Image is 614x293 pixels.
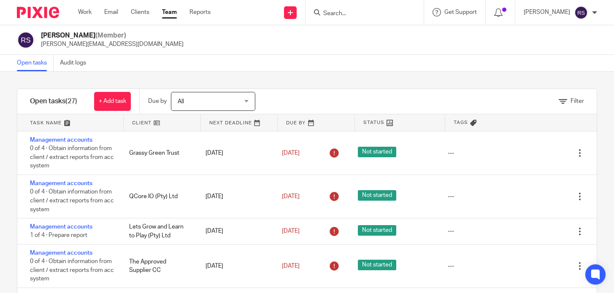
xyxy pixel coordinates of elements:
div: Lets Grow and Learn to Play (Pty) Ltd [121,218,197,244]
img: svg%3E [574,6,588,19]
a: Team [162,8,177,16]
input: Search [322,10,398,18]
div: [DATE] [197,258,273,274]
a: Email [104,8,118,16]
a: Management accounts [30,224,92,230]
span: 0 of 4 · Obtain information from client / extract reports from acc system [30,259,114,282]
p: [PERSON_NAME] [524,8,570,16]
span: 0 of 4 · Obtain information from client / extract reports from acc system [30,146,114,169]
a: Clients [131,8,149,16]
a: Work [78,8,92,16]
h2: [PERSON_NAME] [41,31,184,40]
span: 0 of 4 · Obtain information from client / extract reports from acc system [30,189,114,212]
h1: Open tasks [30,97,77,106]
span: All [178,99,184,105]
div: [DATE] [197,223,273,239]
a: Management accounts [30,250,92,256]
div: [DATE] [197,145,273,161]
span: [DATE] [282,194,300,199]
span: [DATE] [282,263,300,269]
span: Filter [571,98,584,104]
span: Tags [454,119,468,126]
a: Reports [189,8,211,16]
p: Due by [148,97,167,105]
span: Not started [358,260,396,270]
p: [PERSON_NAME][EMAIL_ADDRESS][DOMAIN_NAME] [41,40,184,48]
div: --- [448,192,454,201]
div: --- [448,227,454,235]
div: --- [448,262,454,270]
span: Not started [358,225,396,236]
span: [DATE] [282,150,300,156]
a: Management accounts [30,137,92,143]
div: The Approved Supplier CC [121,253,197,279]
div: Grassy Green Trust [121,145,197,161]
img: Pixie [17,7,59,18]
span: Status [363,119,384,126]
a: Audit logs [60,55,92,71]
div: --- [448,149,454,157]
span: (Member) [95,32,126,39]
a: Open tasks [17,55,54,71]
span: Get Support [444,9,477,15]
div: [DATE] [197,188,273,205]
a: + Add task [94,92,131,111]
img: svg%3E [17,31,35,49]
span: Not started [358,190,396,201]
span: (27) [65,98,77,105]
a: Management accounts [30,180,92,186]
span: [DATE] [282,228,300,234]
div: QCore IO (Pty) Ltd [121,188,197,205]
span: Not started [358,147,396,157]
span: 1 of 4 · Prepare report [30,233,87,239]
